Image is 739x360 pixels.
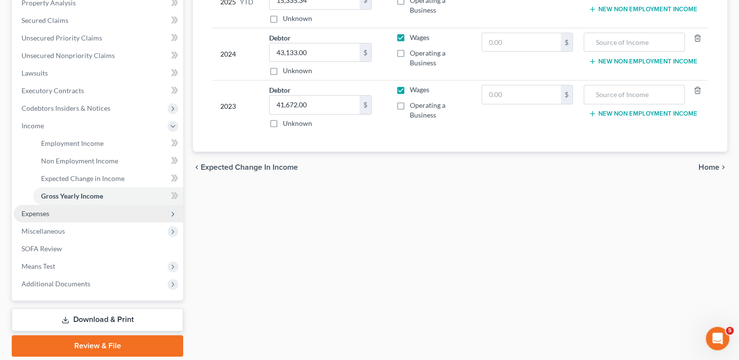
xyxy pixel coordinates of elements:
[283,14,312,23] label: Unknown
[21,34,102,42] span: Unsecured Priority Claims
[269,85,291,95] label: Debtor
[12,308,183,331] a: Download & Print
[410,49,445,67] span: Operating a Business
[270,96,359,114] input: 0.00
[41,192,103,200] span: Gross Yearly Income
[410,101,445,119] span: Operating a Business
[33,170,183,187] a: Expected Change in Income
[719,163,727,171] i: chevron_right
[14,64,183,82] a: Lawsuits
[359,43,371,62] div: $
[41,157,118,165] span: Non Employment Income
[33,135,183,152] a: Employment Income
[410,33,429,41] span: Wages
[12,335,183,357] a: Review & File
[706,327,729,350] iframe: Intercom live chat
[589,85,679,104] input: Source of Income
[33,187,183,205] a: Gross Yearly Income
[220,85,253,128] div: 2023
[410,85,429,94] span: Wages
[21,227,65,235] span: Miscellaneous
[21,51,115,60] span: Unsecured Nonpriority Claims
[589,58,697,65] button: New Non Employment Income
[14,12,183,29] a: Secured Claims
[482,33,561,52] input: 0.00
[283,119,312,128] label: Unknown
[561,33,572,52] div: $
[14,29,183,47] a: Unsecured Priority Claims
[41,174,125,182] span: Expected Change in Income
[589,110,697,118] button: New Non Employment Income
[698,163,727,171] button: Home chevron_right
[14,240,183,258] a: SOFA Review
[21,244,62,253] span: SOFA Review
[201,163,298,171] span: Expected Change in Income
[561,85,572,104] div: $
[21,209,49,218] span: Expenses
[283,66,312,76] label: Unknown
[359,96,371,114] div: $
[726,327,734,335] span: 5
[482,85,561,104] input: 0.00
[14,82,183,100] a: Executory Contracts
[21,16,68,24] span: Secured Claims
[698,163,719,171] span: Home
[14,47,183,64] a: Unsecured Nonpriority Claims
[21,104,110,112] span: Codebtors Insiders & Notices
[21,262,55,270] span: Means Test
[220,33,253,76] div: 2024
[193,163,201,171] i: chevron_left
[270,43,359,62] input: 0.00
[269,33,291,43] label: Debtor
[589,5,697,13] button: New Non Employment Income
[41,139,104,147] span: Employment Income
[33,152,183,170] a: Non Employment Income
[21,280,90,288] span: Additional Documents
[21,86,84,95] span: Executory Contracts
[21,69,48,77] span: Lawsuits
[193,163,298,171] button: chevron_left Expected Change in Income
[589,33,679,52] input: Source of Income
[21,121,44,130] span: Income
